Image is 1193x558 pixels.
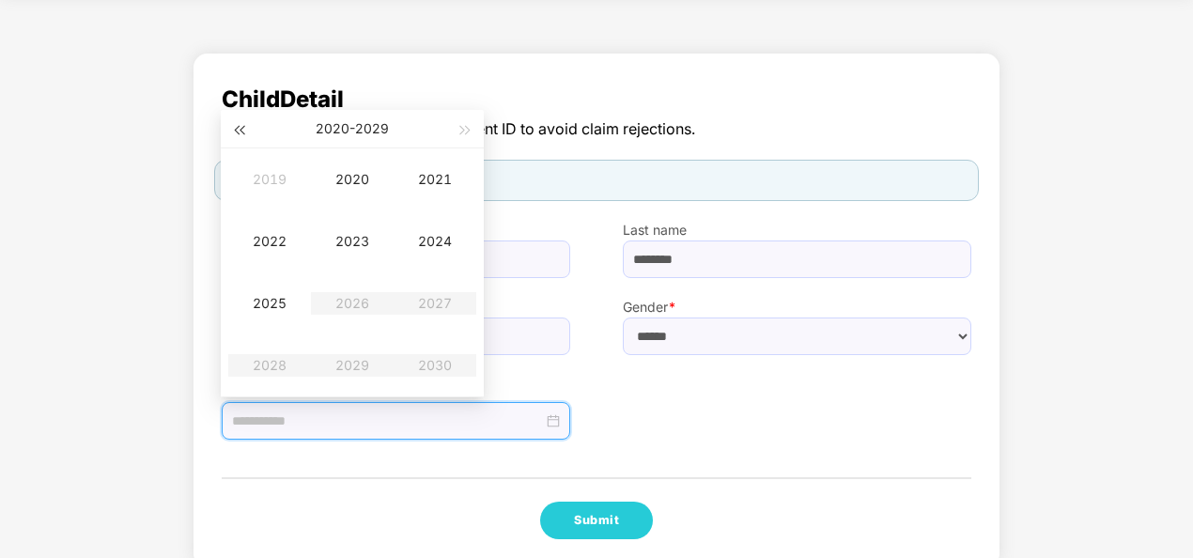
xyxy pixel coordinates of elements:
div: 2025 [241,292,298,315]
button: 2020-2029 [316,110,389,147]
span: The detail should be as per government ID to avoid claim rejections. [222,117,971,141]
div: 2024 [407,230,463,253]
label: Gender [623,297,971,318]
label: Last name [623,220,971,240]
td: 2019 [228,148,311,210]
div: 2022 [241,230,298,253]
div: 2021 [407,168,463,191]
td: 2021 [394,148,476,210]
td: 2025 [228,272,311,334]
div: 2023 [324,230,380,253]
span: Child Detail [222,82,971,117]
td: 2022 [228,210,311,272]
td: 2024 [394,210,476,272]
td: 2020 [311,148,394,210]
td: 2023 [311,210,394,272]
div: 2019 [241,168,298,191]
button: Submit [540,502,653,539]
div: 2020 [324,168,380,191]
